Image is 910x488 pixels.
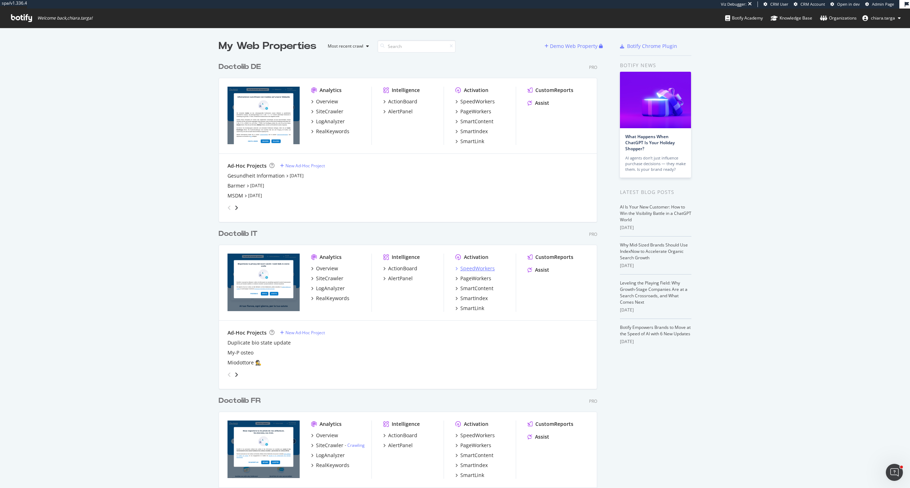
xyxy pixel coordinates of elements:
[725,15,763,22] div: Botify Academy
[311,432,338,439] a: Overview
[234,371,239,378] div: angle-right
[535,87,573,94] div: CustomReports
[311,108,343,115] a: SiteCrawler
[311,295,349,302] a: RealKeywords
[316,452,345,459] div: LogAnalyzer
[378,40,456,53] input: Search
[460,452,493,459] div: SmartContent
[771,15,812,22] div: Knowledge Base
[383,275,413,282] a: AlertPanel
[320,254,342,261] div: Analytics
[464,254,488,261] div: Activation
[37,15,92,21] span: Welcome back, chiara.targa !
[383,442,413,449] a: AlertPanel
[392,421,420,428] div: Intelligence
[388,275,413,282] div: AlertPanel
[219,229,257,239] div: Doctolib IT
[620,188,691,196] div: Latest Blog Posts
[545,43,599,49] a: Demo Web Property
[528,254,573,261] a: CustomReports
[820,15,857,22] div: Organizations
[227,359,261,366] a: Miodottore 🕵️
[455,265,495,272] a: SpeedWorkers
[316,128,349,135] div: RealKeywords
[620,72,691,128] img: What Happens When ChatGPT Is Your Holiday Shopper?
[620,307,691,313] div: [DATE]
[219,62,261,72] div: Doctolib DE
[227,172,285,179] div: Gesundheit Information
[460,432,495,439] div: SpeedWorkers
[460,285,493,292] div: SmartContent
[535,421,573,428] div: CustomReports
[316,98,338,105] div: Overview
[316,265,338,272] div: Overview
[388,98,417,105] div: ActionBoard
[219,39,316,53] div: My Web Properties
[219,229,260,239] a: Doctolib IT
[455,275,491,282] a: PageWorkers
[311,442,365,449] a: SiteCrawler- Crawling
[388,108,413,115] div: AlertPanel
[280,163,325,169] a: New Ad-Hoc Project
[383,108,413,115] a: AlertPanel
[227,254,300,311] img: www.doctolib.it
[794,1,825,7] a: CRM Account
[620,61,691,69] div: Botify news
[311,462,349,469] a: RealKeywords
[460,108,491,115] div: PageWorkers
[460,295,488,302] div: SmartIndex
[219,396,261,406] div: Doctolib FR
[764,1,788,7] a: CRM User
[550,43,598,50] div: Demo Web Property
[620,338,691,345] div: [DATE]
[227,182,245,189] a: Barmer
[345,442,365,448] div: -
[820,9,857,28] a: Organizations
[455,472,484,479] a: SmartLink
[830,1,860,7] a: Open in dev
[460,138,484,145] div: SmartLink
[886,464,903,481] iframe: Intercom live chat
[285,163,325,169] div: New Ad-Hoc Project
[460,265,495,272] div: SpeedWorkers
[219,396,263,406] a: Doctolib FR
[455,285,493,292] a: SmartContent
[455,118,493,125] a: SmartContent
[625,134,675,152] a: What Happens When ChatGPT Is Your Holiday Shopper?
[535,254,573,261] div: CustomReports
[455,128,488,135] a: SmartIndex
[460,472,484,479] div: SmartLink
[455,452,493,459] a: SmartContent
[460,275,491,282] div: PageWorkers
[311,285,345,292] a: LogAnalyzer
[625,155,686,172] div: AI agents don’t just influence purchase decisions — they make them. Is your brand ready?
[770,1,788,7] span: CRM User
[316,108,343,115] div: SiteCrawler
[455,138,484,145] a: SmartLink
[316,442,343,449] div: SiteCrawler
[227,421,300,478] img: doctolib.fr
[234,204,239,211] div: angle-right
[528,87,573,94] a: CustomReports
[535,433,549,440] div: Assist
[528,266,549,273] a: Assist
[837,1,860,7] span: Open in dev
[311,265,338,272] a: Overview
[227,329,267,336] div: Ad-Hoc Projects
[872,1,894,7] span: Admin Page
[227,192,243,199] div: MSDM
[316,432,338,439] div: Overview
[801,1,825,7] span: CRM Account
[460,118,493,125] div: SmartContent
[328,44,363,48] div: Most recent crawl
[388,442,413,449] div: AlertPanel
[388,265,417,272] div: ActionBoard
[460,98,495,105] div: SpeedWorkers
[316,285,345,292] div: LogAnalyzer
[460,462,488,469] div: SmartIndex
[620,224,691,231] div: [DATE]
[455,305,484,312] a: SmartLink
[620,280,687,305] a: Leveling the Playing Field: Why Growth-Stage Companies Are at a Search Crossroads, and What Comes...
